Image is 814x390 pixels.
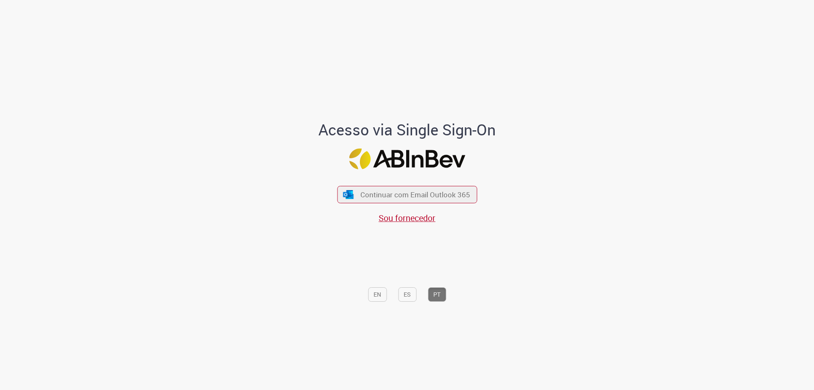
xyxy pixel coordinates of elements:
h1: Acesso via Single Sign-On [290,121,525,138]
button: PT [428,287,446,302]
button: ícone Azure/Microsoft 360 Continuar com Email Outlook 365 [337,186,477,203]
button: ES [398,287,416,302]
a: Sou fornecedor [379,212,435,224]
img: ícone Azure/Microsoft 360 [343,190,354,199]
span: Continuar com Email Outlook 365 [360,190,470,199]
img: Logo ABInBev [349,149,465,169]
button: EN [368,287,387,302]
